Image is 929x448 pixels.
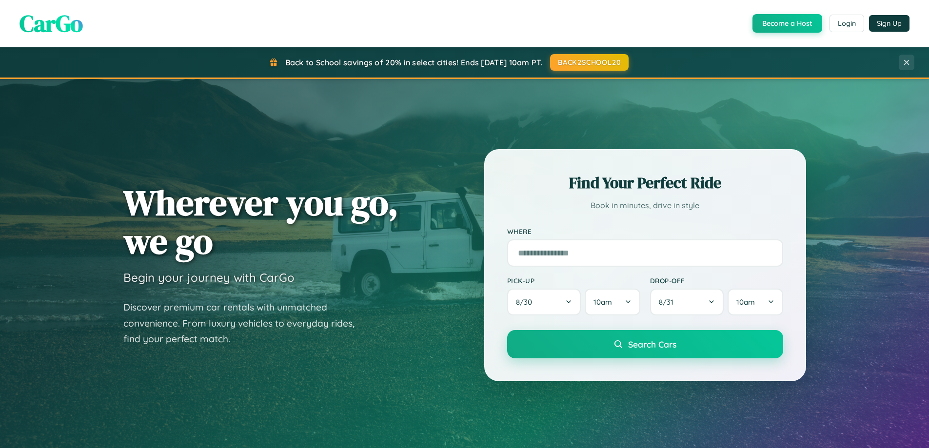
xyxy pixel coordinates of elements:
button: 8/30 [507,289,581,315]
span: Search Cars [628,339,676,350]
label: Drop-off [650,276,783,285]
button: Login [830,15,864,32]
span: 10am [736,297,755,307]
span: 8 / 30 [516,297,537,307]
span: 8 / 31 [659,297,678,307]
button: Search Cars [507,330,783,358]
button: 10am [585,289,640,315]
label: Pick-up [507,276,640,285]
label: Where [507,227,783,235]
p: Book in minutes, drive in style [507,198,783,213]
h2: Find Your Perfect Ride [507,172,783,194]
button: Become a Host [752,14,822,33]
h1: Wherever you go, we go [123,183,398,260]
button: BACK2SCHOOL20 [550,54,629,71]
button: Sign Up [869,15,909,32]
button: 10am [728,289,783,315]
span: CarGo [20,7,83,39]
span: Back to School savings of 20% in select cities! Ends [DATE] 10am PT. [285,58,543,67]
button: 8/31 [650,289,724,315]
p: Discover premium car rentals with unmatched convenience. From luxury vehicles to everyday rides, ... [123,299,367,347]
span: 10am [593,297,612,307]
h3: Begin your journey with CarGo [123,270,295,285]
